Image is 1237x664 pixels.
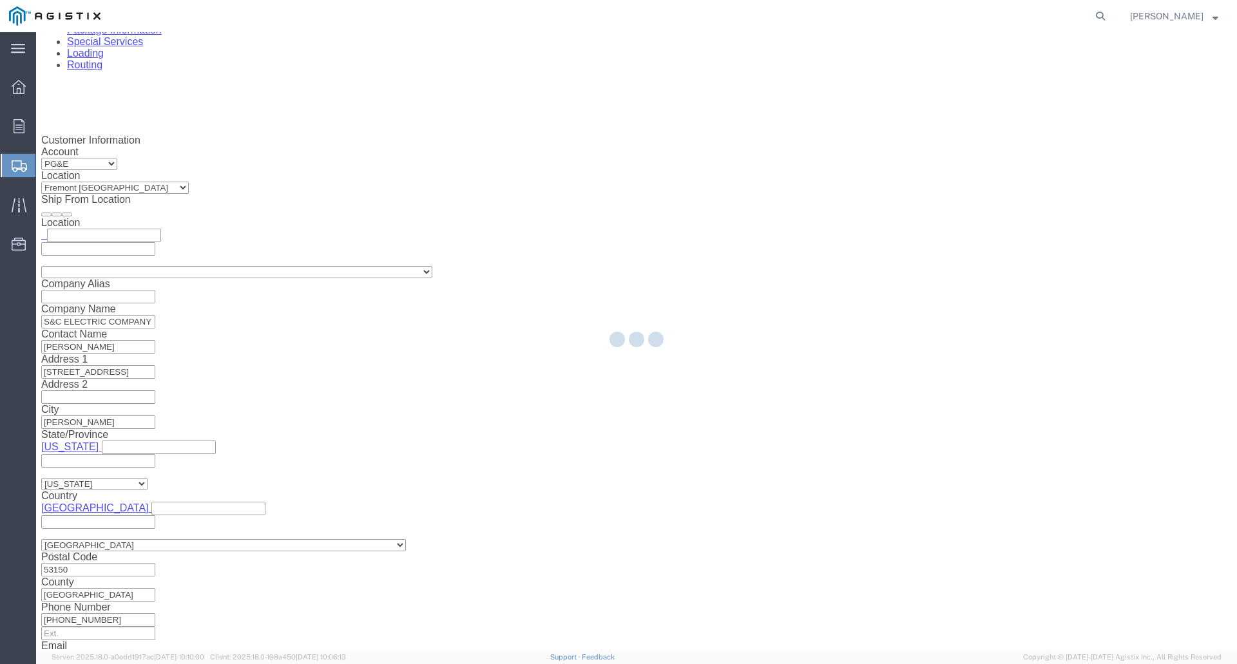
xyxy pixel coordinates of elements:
span: Copyright © [DATE]-[DATE] Agistix Inc., All Rights Reserved [1023,652,1222,663]
span: Cindy Anton [1130,9,1203,23]
span: Server: 2025.18.0-a0edd1917ac [52,653,204,661]
img: logo [9,6,101,26]
a: Support [550,653,582,661]
button: [PERSON_NAME] [1129,8,1219,24]
span: Client: 2025.18.0-198a450 [210,653,346,661]
span: [DATE] 10:06:13 [296,653,346,661]
a: Feedback [582,653,615,661]
span: [DATE] 10:10:00 [154,653,204,661]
